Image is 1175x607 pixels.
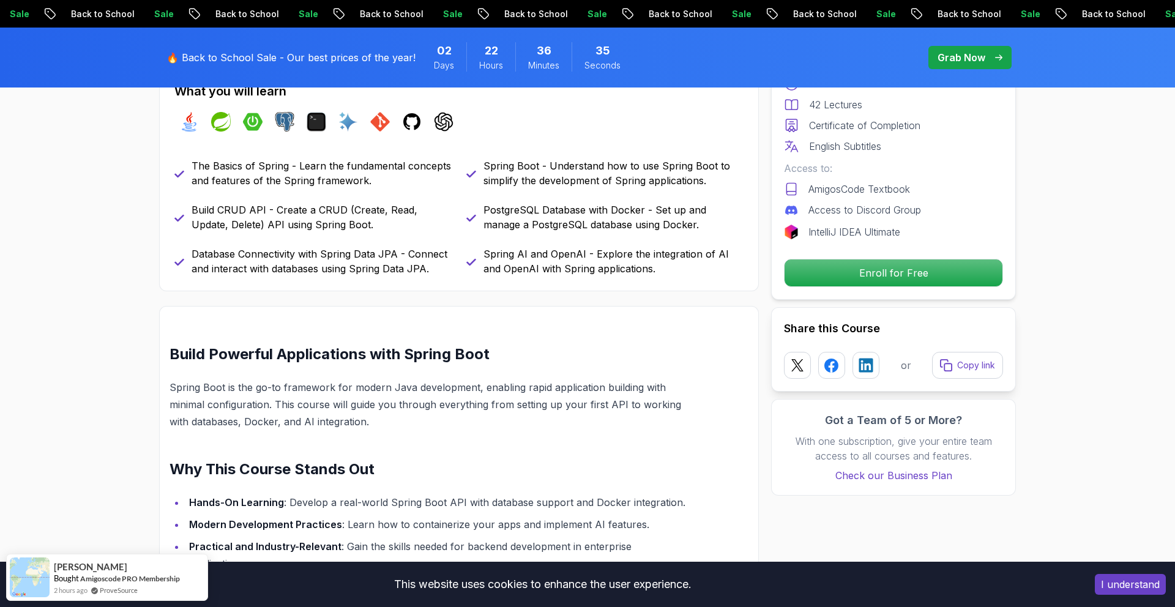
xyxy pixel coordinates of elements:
p: Access to: [784,161,1003,176]
img: terminal logo [307,112,326,132]
p: With one subscription, give your entire team access to all courses and features. [784,434,1003,463]
span: 36 Minutes [537,42,551,59]
p: or [901,358,911,373]
a: Amigoscode PRO Membership [80,574,180,583]
p: 🔥 Back to School Sale - Our best prices of the year! [166,50,416,65]
p: English Subtitles [809,139,881,154]
p: Back to School [449,8,532,20]
span: Minutes [528,59,559,72]
p: Sale [965,8,1004,20]
button: Enroll for Free [784,259,1003,287]
p: Sale [1110,8,1149,20]
p: Database Connectivity with Spring Data JPA - Connect and interact with databases using Spring Dat... [192,247,452,276]
strong: Practical and Industry-Relevant [189,540,341,553]
p: Spring Boot - Understand how to use Spring Boot to simplify the development of Spring applications. [483,158,744,188]
div: This website uses cookies to enhance the user experience. [9,571,1076,598]
p: Back to School [15,8,99,20]
p: Back to School [737,8,821,20]
img: postgres logo [275,112,294,132]
h2: What you will learn [174,83,744,100]
h2: Why This Course Stands Out [170,460,690,479]
p: 42 Lectures [809,97,862,112]
span: Days [434,59,454,72]
p: IntelliJ IDEA Ultimate [808,225,900,239]
button: Accept cookies [1095,574,1166,595]
span: Bought [54,573,79,583]
strong: Modern Development Practices [189,518,342,531]
p: Build CRUD API - Create a CRUD (Create, Read, Update, Delete) API using Spring Boot. [192,203,452,232]
h2: Build Powerful Applications with Spring Boot [170,344,690,364]
p: Back to School [1026,8,1110,20]
li: : Learn how to containerize your apps and implement AI features. [185,516,690,533]
p: Grab Now [938,50,985,65]
span: Hours [479,59,503,72]
h2: Share this Course [784,320,1003,337]
p: Back to School [160,8,243,20]
img: github logo [402,112,422,132]
button: Copy link [932,352,1003,379]
img: jetbrains logo [784,225,799,239]
strong: Hands-On Learning [189,496,284,508]
p: Back to School [593,8,676,20]
span: 22 Hours [485,42,498,59]
p: AmigosCode Textbook [808,182,910,196]
p: PostgreSQL Database with Docker - Set up and manage a PostgreSQL database using Docker. [483,203,744,232]
p: Sale [99,8,138,20]
p: Sale [387,8,427,20]
p: Sale [676,8,715,20]
img: ai logo [338,112,358,132]
p: Access to Discord Group [808,203,921,217]
span: 2 Days [437,42,452,59]
h3: Got a Team of 5 or More? [784,412,1003,429]
span: 35 Seconds [595,42,610,59]
p: The Basics of Spring - Learn the fundamental concepts and features of the Spring framework. [192,158,452,188]
span: 2 hours ago [54,585,88,595]
li: : Gain the skills needed for backend development in enterprise applications. [185,538,690,572]
a: Check our Business Plan [784,468,1003,483]
p: Back to School [882,8,965,20]
p: Copy link [957,359,995,371]
img: java logo [179,112,199,132]
img: provesource social proof notification image [10,557,50,597]
p: Spring Boot is the go-to framework for modern Java development, enabling rapid application buildi... [170,379,690,430]
p: Enroll for Free [785,259,1002,286]
img: spring-boot logo [243,112,263,132]
img: chatgpt logo [434,112,453,132]
p: Sale [532,8,571,20]
img: spring logo [211,112,231,132]
p: Spring AI and OpenAI - Explore the integration of AI and OpenAI with Spring applications. [483,247,744,276]
span: Seconds [584,59,621,72]
img: git logo [370,112,390,132]
p: Sale [243,8,282,20]
li: : Develop a real-world Spring Boot API with database support and Docker integration. [185,494,690,511]
p: Back to School [304,8,387,20]
a: ProveSource [100,585,138,595]
span: [PERSON_NAME] [54,562,127,572]
p: Certificate of Completion [809,118,920,133]
p: Sale [821,8,860,20]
